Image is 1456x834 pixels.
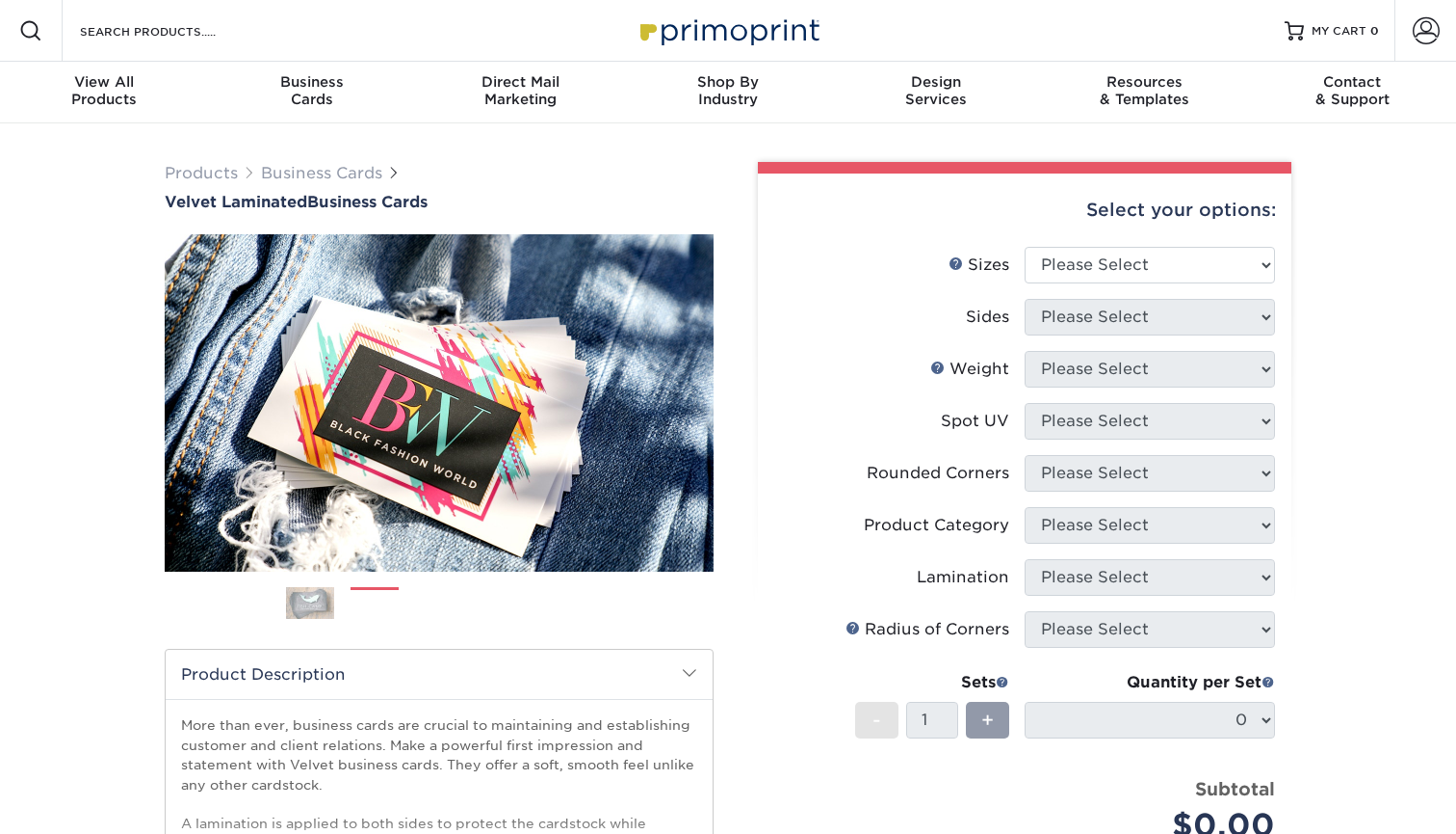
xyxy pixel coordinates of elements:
[981,706,994,735] span: +
[864,514,1009,537] div: Product Category
[949,254,1009,277] div: Sizes
[208,62,416,123] a: BusinessCards
[941,410,1009,433] div: Spot UV
[1025,671,1275,694] div: Quantity per Set
[832,73,1040,91] span: Design
[1040,73,1248,91] span: Resources
[773,174,1276,247] div: Select your options:
[624,73,832,108] div: Industry
[1248,62,1456,123] a: Contact& Support
[1040,62,1248,123] a: Resources& Templates
[165,193,714,211] h1: Business Cards
[624,73,832,91] span: Shop By
[1248,73,1456,91] span: Contact
[632,10,824,51] img: Primoprint
[872,706,881,735] span: -
[917,566,1009,589] div: Lamination
[966,306,1009,329] div: Sides
[416,62,624,123] a: Direct MailMarketing
[351,580,399,629] img: Business Cards 02
[1248,73,1456,108] div: & Support
[166,650,713,699] h2: Product Description
[286,579,334,628] img: Business Cards 01
[544,579,592,628] img: Business Cards 05
[867,462,1009,485] div: Rounded Corners
[5,775,164,827] iframe: Google Customer Reviews
[416,73,624,91] span: Direct Mail
[832,73,1040,108] div: Services
[78,19,266,42] input: SEARCH PRODUCTS.....
[165,193,307,211] span: Velvet Laminated
[415,579,463,628] img: Business Cards 03
[165,234,714,572] img: Velvet Laminated 02
[1312,23,1366,40] span: MY CART
[855,671,1009,694] div: Sets
[208,73,416,108] div: Cards
[930,358,1009,381] div: Weight
[1370,24,1379,38] span: 0
[165,164,238,182] a: Products
[261,164,382,182] a: Business Cards
[165,193,714,211] a: Velvet LaminatedBusiness Cards
[208,73,416,91] span: Business
[845,618,1009,641] div: Radius of Corners
[480,579,528,628] img: Business Cards 04
[1195,778,1275,799] strong: Subtotal
[1040,73,1248,108] div: & Templates
[416,73,624,108] div: Marketing
[624,62,832,123] a: Shop ByIndustry
[832,62,1040,123] a: DesignServices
